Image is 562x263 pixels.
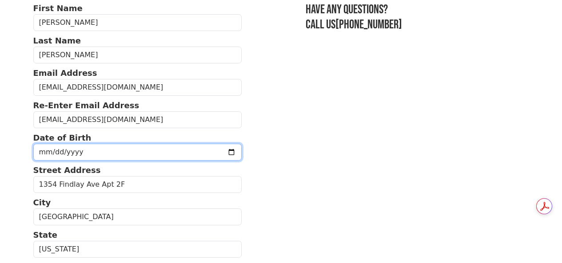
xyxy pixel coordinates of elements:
a: [PHONE_NUMBER] [335,17,402,32]
input: Street Address [33,176,242,193]
input: Re-Enter Email Address [33,111,242,128]
h3: Call us [306,17,529,32]
input: First Name [33,14,242,31]
input: Email Address [33,79,242,96]
strong: Email Address [33,68,97,78]
input: Last Name [33,47,242,63]
strong: Street Address [33,165,101,175]
strong: First Name [33,4,83,13]
strong: Last Name [33,36,81,45]
strong: Re-Enter Email Address [33,101,140,110]
h3: Have any questions? [306,2,529,17]
strong: Date of Birth [33,133,92,142]
strong: City [33,198,51,207]
strong: State [33,230,58,239]
input: City [33,208,242,225]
